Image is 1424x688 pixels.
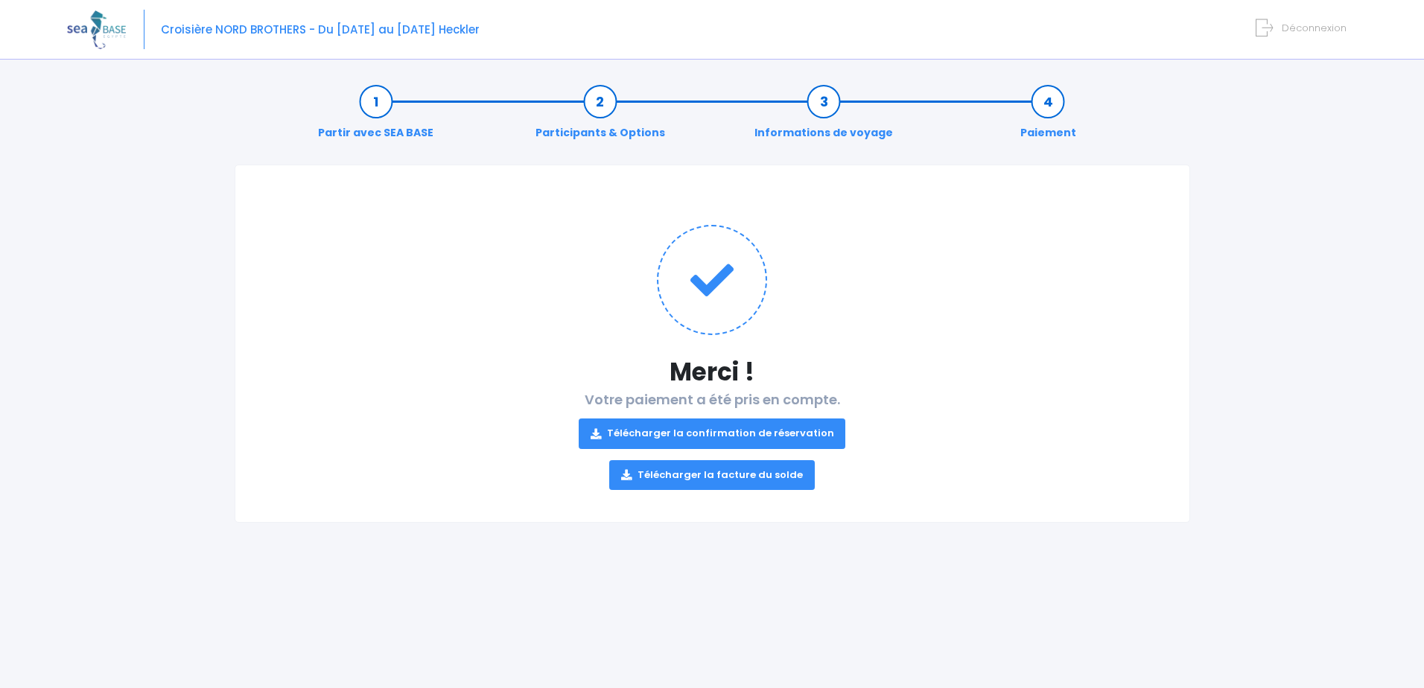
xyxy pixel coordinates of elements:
span: Déconnexion [1282,21,1347,35]
a: Participants & Options [528,94,673,141]
a: Partir avec SEA BASE [311,94,441,141]
a: Informations de voyage [747,94,900,141]
h1: Merci ! [265,357,1160,386]
a: Télécharger la confirmation de réservation [579,418,846,448]
a: Télécharger la facture du solde [609,460,815,490]
h2: Votre paiement a été pris en compte. [265,392,1160,490]
a: Paiement [1013,94,1084,141]
span: Croisière NORD BROTHERS - Du [DATE] au [DATE] Heckler [161,22,480,37]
